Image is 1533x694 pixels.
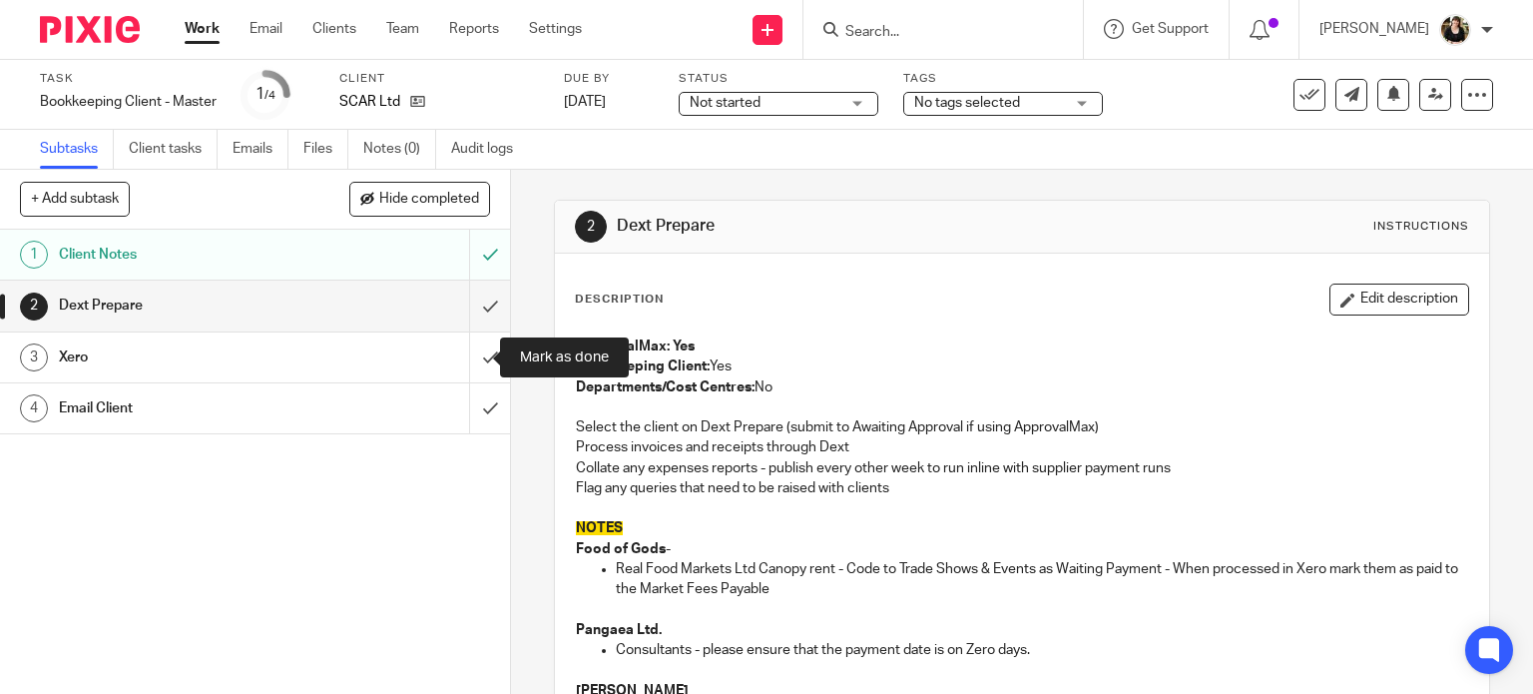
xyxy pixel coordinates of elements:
[312,19,356,39] a: Clients
[1373,219,1469,235] div: Instructions
[575,292,664,308] p: Description
[576,340,695,353] strong: ApprovalMax: Yes
[576,377,1469,397] p: No
[363,130,436,169] a: Notes (0)
[59,393,319,423] h1: Email Client
[339,71,539,87] label: Client
[40,130,114,169] a: Subtasks
[576,458,1469,478] p: Collate any expenses reports - publish every other week to run inline with supplier payment runs
[575,211,607,243] div: 2
[564,71,654,87] label: Due by
[449,19,499,39] a: Reports
[1319,19,1429,39] p: [PERSON_NAME]
[20,241,48,269] div: 1
[1132,22,1209,36] span: Get Support
[264,90,275,101] small: /4
[617,216,1064,237] h1: Dext Prepare
[1329,284,1469,316] button: Edit description
[576,539,1469,559] p: -
[40,71,217,87] label: Task
[1439,14,1471,46] img: Helen%20Campbell.jpeg
[59,343,319,372] h1: Xero
[349,182,490,216] button: Hide completed
[20,182,130,216] button: + Add subtask
[616,640,1469,660] p: Consultants - please ensure that the payment date is on Zero days.
[59,240,319,270] h1: Client Notes
[129,130,218,169] a: Client tasks
[564,95,606,109] span: [DATE]
[386,19,419,39] a: Team
[250,19,282,39] a: Email
[576,478,1469,498] p: Flag any queries that need to be raised with clients
[255,83,275,106] div: 1
[185,19,220,39] a: Work
[20,344,48,371] div: 3
[339,92,400,112] p: SCAR Ltd
[233,130,288,169] a: Emails
[576,356,1469,376] p: Yes
[40,16,140,43] img: Pixie
[576,359,710,373] strong: Bookkeeping Client:
[576,437,1469,457] p: Process invoices and receipts through Dext
[616,559,1469,600] p: Real Food Markets Ltd Canopy rent - Code to Trade Shows & Events as Waiting Payment - When proces...
[20,394,48,422] div: 4
[379,192,479,208] span: Hide completed
[20,293,48,321] div: 2
[576,623,662,637] strong: Pangaea Ltd.
[451,130,528,169] a: Audit logs
[690,96,761,110] span: Not started
[679,71,878,87] label: Status
[529,19,582,39] a: Settings
[40,92,217,112] div: Bookkeeping Client - Master
[576,542,666,556] strong: Food of Gods
[843,24,1023,42] input: Search
[576,417,1469,437] p: Select the client on Dext Prepare (submit to Awaiting Approval if using ApprovalMax)
[903,71,1103,87] label: Tags
[59,291,319,321] h1: Dext Prepare
[576,521,623,535] span: NOTES
[303,130,348,169] a: Files
[914,96,1020,110] span: No tags selected
[576,380,755,394] strong: Departments/Cost Centres:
